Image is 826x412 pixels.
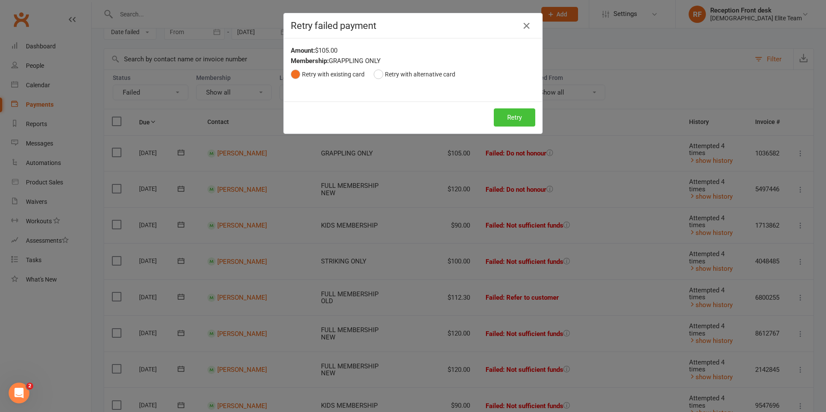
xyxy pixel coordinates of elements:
[374,66,455,82] button: Retry with alternative card
[291,47,315,54] strong: Amount:
[291,56,535,66] div: GRAPPLING ONLY
[26,383,33,390] span: 2
[291,45,535,56] div: $105.00
[520,19,534,33] button: Close
[9,383,29,403] iframe: Intercom live chat
[291,66,365,82] button: Retry with existing card
[494,108,535,127] button: Retry
[291,20,535,31] h4: Retry failed payment
[291,57,329,65] strong: Membership:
